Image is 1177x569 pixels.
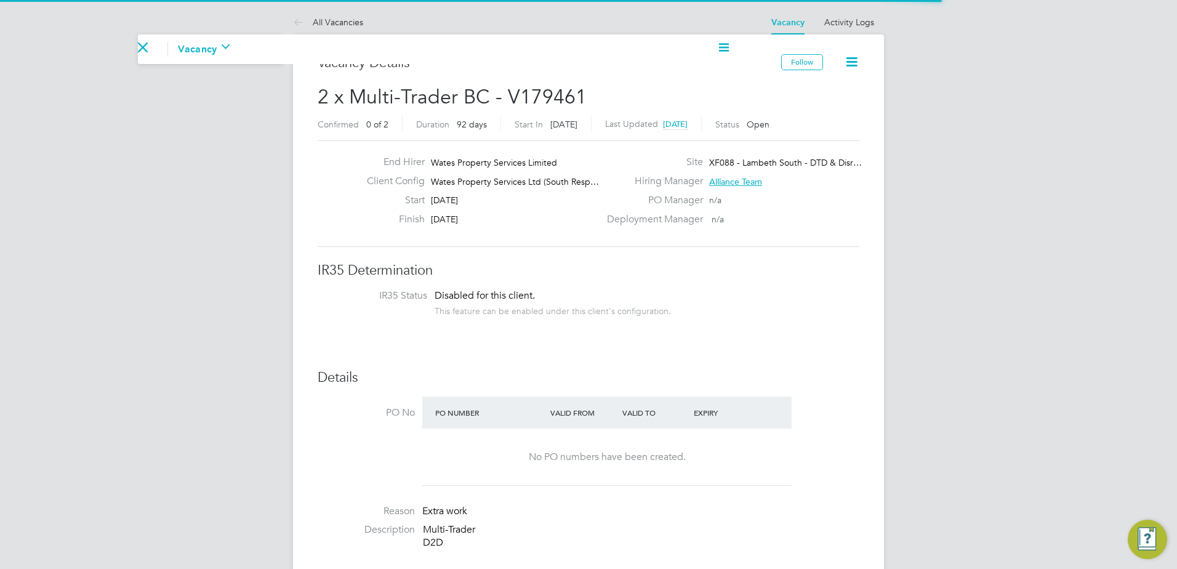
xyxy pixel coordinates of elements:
label: Start [357,194,425,207]
label: Confirmed [318,119,359,130]
div: Valid To [619,402,691,424]
span: Open [747,119,769,130]
label: Deployment Manager [600,213,703,226]
nav: Main navigation [138,34,283,64]
label: Reason [318,505,415,518]
label: Description [318,523,415,536]
label: Last Updated [605,118,658,129]
span: [DATE] [431,195,458,206]
span: Extra work [422,505,467,517]
div: No PO numbers have been created. [435,451,779,464]
h3: Details [318,369,859,387]
span: Wates Property Services Ltd (South Resp… [431,176,599,187]
span: 0 of 2 [366,119,388,130]
label: Site [600,156,703,169]
label: PO No [318,406,415,419]
label: Start In [515,119,543,130]
div: PO Number [432,402,547,424]
div: Valid From [547,402,619,424]
span: n/a [712,214,724,225]
p: Multi-Trader D2D [423,523,859,549]
a: Vacancy [771,17,805,28]
a: All Vacancies [293,17,363,28]
label: Hiring Manager [600,175,703,188]
button: Vacancy [178,42,230,57]
label: PO Manager [600,194,703,207]
div: This feature can be enabled under this client's configuration. [435,302,671,317]
span: Alliance Team [709,176,762,187]
span: [DATE] [550,119,577,130]
span: n/a [709,195,721,206]
h3: IR35 Determination [318,262,859,280]
a: Activity Logs [824,17,874,28]
span: 92 days [457,119,487,130]
button: Engage Resource Center [1128,520,1167,559]
span: Disabled for this client. [435,289,535,302]
label: Duration [416,119,449,130]
label: Status [715,119,739,130]
label: Finish [357,213,425,226]
span: 2 x Multi-Trader BC - V179461 [318,85,587,109]
label: Client Config [357,175,425,188]
span: XF088 - Lambeth South - DTD & Disr… [709,157,862,168]
button: Follow [781,54,823,70]
span: [DATE] [663,119,688,129]
span: Wates Property Services Limited [431,157,557,168]
div: Expiry [691,402,763,424]
label: End Hirer [357,156,425,169]
span: [DATE] [431,214,458,225]
label: IR35 Status [330,289,427,302]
